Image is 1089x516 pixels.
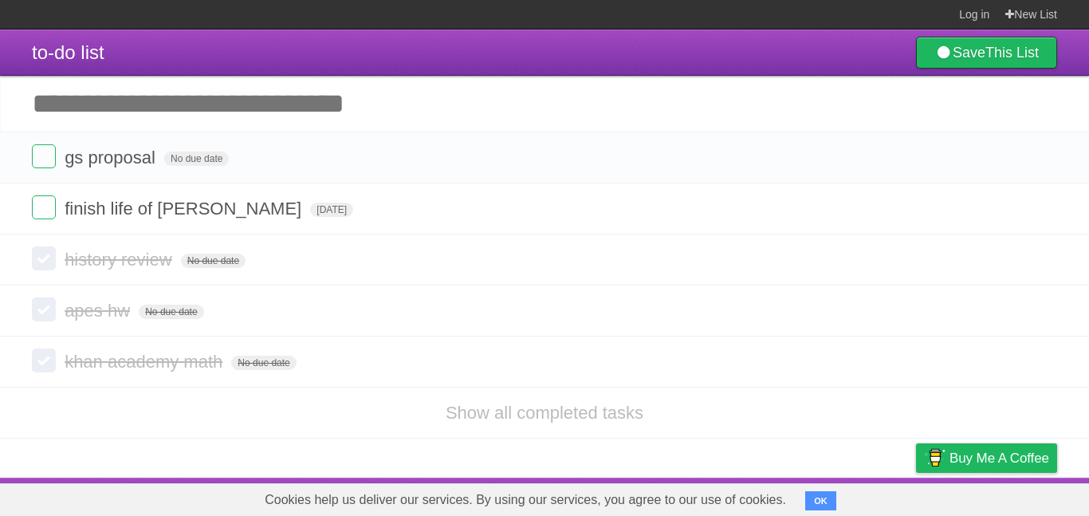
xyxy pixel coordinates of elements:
[181,254,246,268] span: No due date
[32,195,56,219] label: Done
[249,484,802,516] span: Cookies help us deliver our services. By using our services, you agree to our use of cookies.
[924,444,946,471] img: Buy me a coffee
[65,148,159,167] span: gs proposal
[32,349,56,372] label: Done
[446,403,643,423] a: Show all completed tasks
[985,45,1039,61] b: This List
[805,491,836,510] button: OK
[704,482,737,512] a: About
[65,250,175,270] span: history review
[310,203,353,217] span: [DATE]
[32,297,56,321] label: Done
[164,152,229,166] span: No due date
[65,301,134,321] span: apes hw
[65,352,226,372] span: khan academy math
[957,482,1057,512] a: Suggest a feature
[65,199,305,219] span: finish life of [PERSON_NAME]
[139,305,203,319] span: No due date
[231,356,296,370] span: No due date
[916,443,1057,473] a: Buy me a coffee
[32,246,56,270] label: Done
[895,482,937,512] a: Privacy
[32,144,56,168] label: Done
[32,41,104,63] span: to-do list
[949,444,1049,472] span: Buy me a coffee
[757,482,821,512] a: Developers
[916,37,1057,69] a: SaveThis List
[841,482,876,512] a: Terms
